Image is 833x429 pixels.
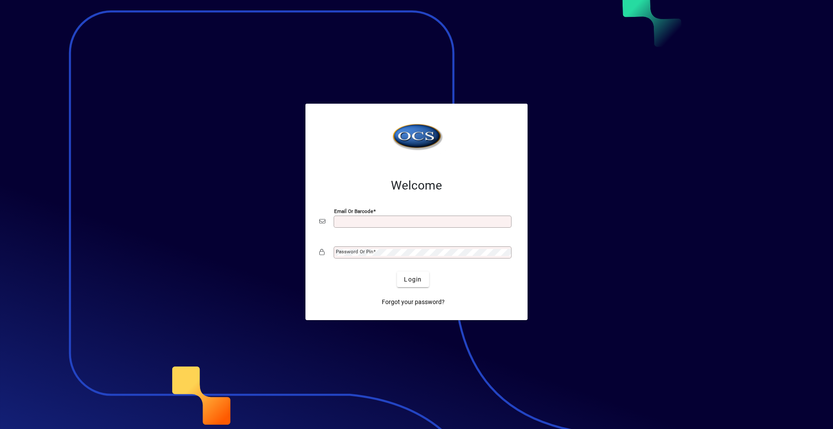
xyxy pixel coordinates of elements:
span: Login [404,275,422,284]
a: Forgot your password? [378,294,448,310]
mat-label: Email or Barcode [334,208,373,214]
span: Forgot your password? [382,298,445,307]
mat-label: Password or Pin [336,249,373,255]
h2: Welcome [319,178,514,193]
button: Login [397,272,429,287]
